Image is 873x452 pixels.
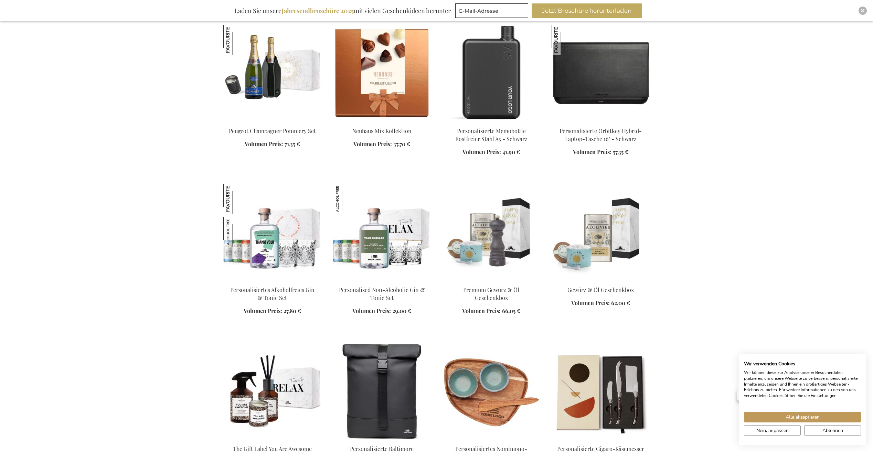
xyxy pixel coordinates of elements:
[571,299,630,307] a: Volumen Preis: 62,00 €
[223,184,253,214] img: Personalisiertes Alkoholfreies Gin & Tonic Set
[223,343,322,439] img: The Gift Label You Are Awesome Set
[744,425,801,436] button: cookie Einstellungen anpassen
[552,343,650,439] img: Personalised Gigaro Cheese Knives
[462,148,501,155] span: Volumen Preis:
[244,307,301,315] a: Volumen Preis: 27,80 €
[284,307,301,314] span: 27,80 €
[230,286,315,301] a: Personalisiertes Alkoholfreies Gin & Tonic Set
[744,370,861,399] p: Wir können diese zur Analyse unserer Besucherdaten platzieren, um unsere Webseite zu verbessern, ...
[567,286,634,293] a: Gewürz & Öl Geschenkbox
[352,307,391,314] span: Volumen Preis:
[229,127,316,134] a: Peugeot Champagner Pommery Set
[442,119,541,125] a: Personalisierte Memobottle Rostfreier Stahl A5 - Schwarz
[442,343,541,439] img: Personalisiertes Nomimono-Tapas-Set
[502,148,520,155] span: 41,90 €
[333,343,431,439] img: Personalised Baltimore Bike Bag - Black
[462,307,520,315] a: Volumen Preis: 66,05 €
[333,184,362,214] img: Personalised Non-Alcoholic Gin & Tonic Set
[502,307,520,314] span: 66,05 €
[552,25,650,121] img: Personalised Orbitkey Hybrid Laptop Sleeve 16" - Black
[462,148,520,156] a: Volumen Preis: 41,90 €
[333,184,431,280] img: Personalised Non-Alcoholic Gin & Tonic Set
[455,3,528,18] input: E-Mail-Adresse
[223,437,322,443] a: The Gift Label You Are Awesome Set
[859,7,867,15] div: Close
[744,412,861,422] button: Akzeptieren Sie alle cookies
[463,286,519,301] a: Premium Gewürz & Öl Geschenkbox
[571,299,610,306] span: Volumen Preis:
[285,140,300,148] span: 71,35 €
[244,307,282,314] span: Volumen Preis:
[552,437,650,443] a: Personalised Gigaro Cheese Knives
[245,140,283,148] span: Volumen Preis:
[442,25,541,121] img: Personalisierte Memobottle Rostfreier Stahl A5 - Schwarz
[613,148,628,155] span: 57,35 €
[442,184,541,280] img: Premium Gewürz & Öl Geschenkbox
[552,278,650,284] a: Gewürz & Öl Geschenkbox
[573,148,611,155] span: Volumen Preis:
[352,307,411,315] a: Volumen Preis: 29,00 €
[822,427,843,434] span: Ablehnen
[223,217,253,247] img: Personalisiertes Alkoholfreies Gin & Tonic Set
[756,427,789,434] span: Nein, anpassen
[462,307,501,314] span: Volumen Preis:
[532,3,642,18] button: Jetzt Broschüre herunterladen
[861,9,865,13] img: Close
[786,413,820,421] span: Alle akzeptieren
[223,278,322,284] a: Personalisiertes Alkoholfreies Gin & Tonic Set Personalisiertes Alkoholfreies Gin & Tonic Set Per...
[393,140,410,148] span: 37,70 €
[333,437,431,443] a: Personalised Baltimore Bike Bag - Black
[442,437,541,443] a: Personalisiertes Nomimono-Tapas-Set
[392,307,411,314] span: 29,00 €
[333,119,431,125] a: Neuhaus Mix Collection
[333,25,431,121] img: Neuhaus Mix Collection
[339,286,425,301] a: Personalised Non-Alcoholic Gin & Tonic Set
[281,7,354,15] b: Jahresendbroschüre 2025
[804,425,861,436] button: Alle verweigern cookies
[353,140,410,148] a: Volumen Preis: 37,70 €
[333,278,431,284] a: Personalised Non-Alcoholic Gin & Tonic Set Personalised Non-Alcoholic Gin & Tonic Set
[442,278,541,284] a: Premium Gewürz & Öl Geschenkbox
[352,127,412,134] a: Neuhaus Mix Kollektion
[245,140,300,148] a: Volumen Preis: 71,35 €
[552,119,650,125] a: Personalised Orbitkey Hybrid Laptop Sleeve 16" - Black Personalisierte Orbitkey Hybrid-Laptop-Tas...
[573,148,628,156] a: Volumen Preis: 57,35 €
[552,184,650,280] img: Gewürz & Öl Geschenkbox
[560,127,642,142] a: Personalisierte Orbitkey Hybrid-Laptop-Tasche 16" - Schwarz
[223,184,322,280] img: Personalisiertes Alkoholfreies Gin & Tonic Set
[455,3,530,20] form: marketing offers and promotions
[455,127,528,142] a: Personalisierte Memobottle Rostfreier Stahl A5 - Schwarz
[611,299,630,306] span: 62,00 €
[552,25,581,55] img: Personalisierte Orbitkey Hybrid-Laptop-Tasche 16" - Schwarz
[744,361,861,367] h2: Wir verwenden Cookies
[223,25,322,121] img: Peugeot Champagne Pommery Set
[223,25,253,55] img: Peugeot Champagner Pommery Set
[353,140,392,148] span: Volumen Preis:
[231,3,454,18] div: Laden Sie unsere mit vielen Geschenkideen herunter
[223,119,322,125] a: Peugeot Champagne Pommery Set Peugeot Champagner Pommery Set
